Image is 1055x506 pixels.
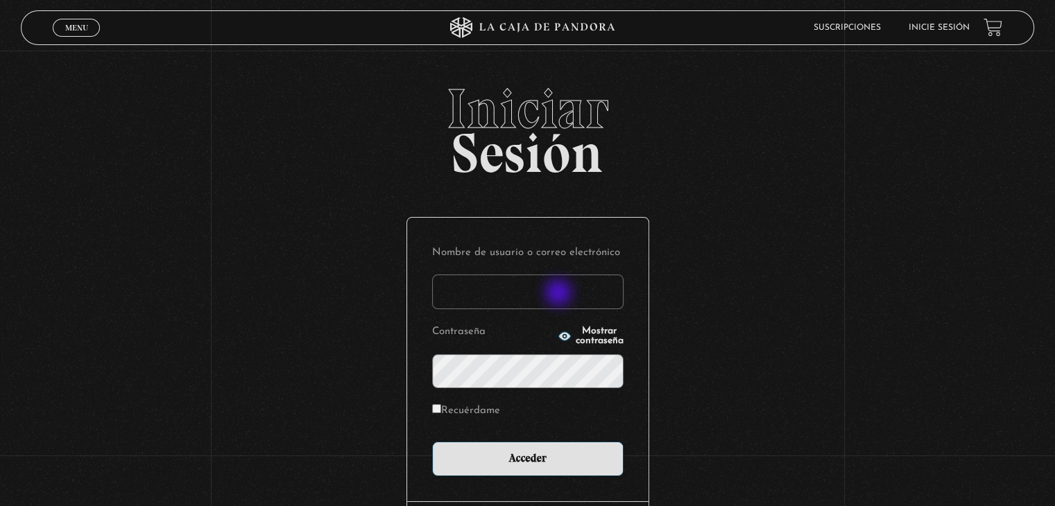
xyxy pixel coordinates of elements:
[984,18,1002,37] a: View your shopping cart
[432,442,624,476] input: Acceder
[65,24,88,32] span: Menu
[21,81,1033,137] span: Iniciar
[576,326,624,346] span: Mostrar contraseña
[432,401,500,422] label: Recuérdame
[909,24,970,32] a: Inicie sesión
[558,326,624,346] button: Mostrar contraseña
[432,404,441,413] input: Recuérdame
[432,243,624,264] label: Nombre de usuario o correo electrónico
[814,24,881,32] a: Suscripciones
[21,81,1033,170] h2: Sesión
[60,35,93,44] span: Cerrar
[432,322,554,343] label: Contraseña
